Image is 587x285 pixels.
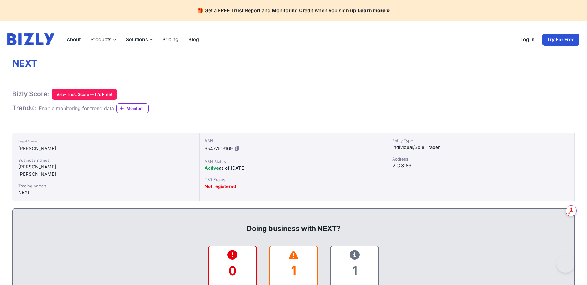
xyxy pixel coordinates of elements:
a: Blog [183,33,204,45]
span: Trend : [12,104,36,112]
div: VIC 3186 [392,162,570,169]
button: View Trust Score — It's Free! [52,89,117,100]
div: NEXT [18,189,193,196]
div: as of [DATE] [205,164,382,172]
div: [PERSON_NAME] [18,163,193,171]
span: Not registered [205,183,236,189]
div: ABN Status [205,158,382,164]
div: 1 [275,258,312,283]
div: Doing business with NEXT? [19,214,568,233]
iframe: Toggle Customer Support [556,254,575,273]
span: Monitor [127,105,148,111]
h4: 🎁 Get a FREE Trust Report and Monitoring Credit when you sign up. [7,7,580,13]
div: Trading names [18,183,193,189]
div: Entity Type [392,138,570,144]
div: [PERSON_NAME] [18,145,193,152]
img: bizly_logo.svg [7,33,54,45]
span: Active [205,165,219,171]
a: Monitor [116,103,149,113]
label: Products [86,33,121,45]
a: About [62,33,86,45]
div: Enable monitoring for trend data [39,105,114,112]
div: Business names [18,157,193,163]
h1: NEXT [12,58,575,69]
div: 0 [213,258,251,283]
a: Log in [515,33,540,46]
div: Individual/Sole Trader [392,144,570,151]
span: 65477513169 [205,146,233,151]
div: ABN [205,138,382,144]
a: Pricing [157,33,183,45]
a: Learn more » [358,7,390,13]
h1: Bizly Score: [12,90,49,98]
a: Try For Free [542,33,580,46]
div: 1 [336,258,374,283]
div: GST Status [205,177,382,183]
div: Address [392,156,570,162]
div: [PERSON_NAME] [18,171,193,178]
label: Solutions [121,33,157,45]
div: Legal Name [18,138,193,145]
